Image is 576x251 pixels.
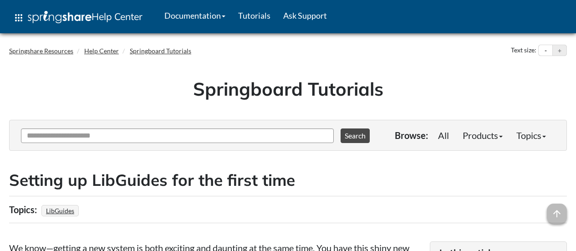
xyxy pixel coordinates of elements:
[13,12,24,23] span: apps
[232,4,277,27] a: Tutorials
[456,126,510,144] a: Products
[9,169,567,191] h2: Setting up LibGuides for the first time
[84,47,119,55] a: Help Center
[431,126,456,144] a: All
[45,204,76,217] a: LibGuides
[92,10,143,22] span: Help Center
[539,45,552,56] button: Decrease text size
[395,129,428,142] p: Browse:
[547,204,567,224] span: arrow_upward
[509,45,538,56] div: Text size:
[158,4,232,27] a: Documentation
[341,128,370,143] button: Search
[16,76,560,102] h1: Springboard Tutorials
[9,47,73,55] a: Springshare Resources
[28,11,92,23] img: Springshare
[277,4,333,27] a: Ask Support
[7,4,149,31] a: apps Help Center
[9,201,39,218] div: Topics:
[553,45,566,56] button: Increase text size
[130,47,191,55] a: Springboard Tutorials
[547,205,567,215] a: arrow_upward
[510,126,553,144] a: Topics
